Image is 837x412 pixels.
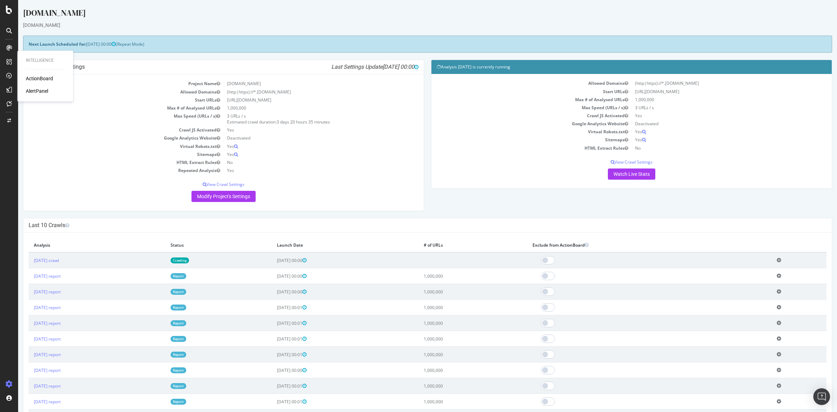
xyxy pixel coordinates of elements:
td: Yes [613,112,808,120]
a: Report [152,305,168,310]
a: [DATE] crawl [16,257,41,263]
td: Yes [205,142,400,150]
td: (http|https)://*.[DOMAIN_NAME] [613,79,808,87]
td: Sitemaps [418,136,613,144]
td: Project Name [10,80,205,88]
div: (Repeat Mode) [5,36,814,53]
div: [DOMAIN_NAME] [5,7,814,22]
h4: Analysis [DATE] is currently running [418,63,808,70]
td: Virtual Robots.txt [418,128,613,136]
td: Start URLs [418,88,613,96]
td: Yes [613,128,808,136]
td: Yes [205,150,400,158]
td: 1,000,000 [400,300,509,315]
span: [DATE] 00:01 [259,305,288,310]
td: 1,000,000 [205,104,400,112]
span: 3 days 20 hours 35 minutes [258,119,312,125]
td: Yes [205,126,400,134]
a: Report [152,320,168,326]
a: Watch Live Stats [590,168,637,180]
a: [DATE] report [16,399,43,405]
i: Last Settings Update [313,63,400,70]
td: No [613,144,808,152]
td: 1,000,000 [613,96,808,104]
a: [DATE] report [16,320,43,326]
span: [DATE] 00:01 [259,383,288,389]
strong: Next Launch Scheduled for: [10,41,68,47]
a: Report [152,367,168,373]
a: [DATE] report [16,367,43,373]
td: Max # of Analysed URLs [10,104,205,112]
td: Crawl JS Activated [10,126,205,134]
span: [DATE] 00:01 [259,399,288,405]
td: HTML Extract Rules [418,144,613,152]
td: Yes [613,136,808,144]
td: [URL][DOMAIN_NAME] [613,88,808,96]
a: Modify Project's Settings [173,191,237,202]
td: Virtual Robots.txt [10,142,205,150]
td: 1,000,000 [400,394,509,410]
span: [DATE] 00:00 [259,289,288,295]
td: HTML Extract Rules [10,158,205,166]
a: Report [152,289,168,295]
td: Sitemaps [10,150,205,158]
a: Report [152,383,168,389]
td: 3 URLs / s [613,104,808,112]
td: 3 URLs / s Estimated crawl duration: [205,112,400,126]
td: Max Speed (URLs / s) [10,112,205,126]
th: Launch Date [254,238,401,252]
div: Open Intercom Messenger [813,388,830,405]
a: [DATE] report [16,305,43,310]
a: [DATE] report [16,273,43,279]
span: [DATE] 00:01 [259,336,288,342]
span: [DATE] 00:01 [259,320,288,326]
td: [URL][DOMAIN_NAME] [205,96,400,104]
td: Deactivated [613,120,808,128]
a: AlertPanel [26,88,48,95]
th: Analysis [10,238,147,252]
span: [DATE] 00:00 [259,367,288,373]
span: [DATE] 00:00 [68,41,98,47]
a: [DATE] report [16,289,43,295]
th: Status [147,238,253,252]
span: [DATE] 00:00 [259,273,288,279]
a: [DATE] report [16,352,43,358]
p: View Crawl Settings [10,181,400,187]
td: Repeated Analysis [10,166,205,174]
td: Allowed Domains [418,79,613,87]
td: Max Speed (URLs / s) [418,104,613,112]
td: [DOMAIN_NAME] [205,80,400,88]
a: Crawling [152,257,171,263]
p: View Crawl Settings [418,159,808,165]
a: [DATE] report [16,336,43,342]
td: Crawl JS Activated [418,112,613,120]
td: Yes [205,166,400,174]
td: Google Analytics Website [10,134,205,142]
td: 1,000,000 [400,268,509,284]
a: Report [152,352,168,358]
a: Report [152,273,168,279]
th: # of URLs [400,238,509,252]
a: Report [152,336,168,342]
a: ActionBoard [26,75,53,82]
td: Allowed Domains [10,88,205,96]
a: [DATE] report [16,383,43,389]
td: Deactivated [205,134,400,142]
h4: Last 10 Crawls [10,222,808,229]
td: 1,000,000 [400,378,509,394]
td: Google Analytics Website [418,120,613,128]
td: 1,000,000 [400,315,509,331]
td: 1,000,000 [400,362,509,378]
h4: Project Global Settings [10,63,400,70]
span: [DATE] 00:01 [259,352,288,358]
td: No [205,158,400,166]
td: Start URLs [10,96,205,104]
span: [DATE] 00:00 [364,63,400,70]
td: (http|https)://*.[DOMAIN_NAME] [205,88,400,96]
td: 1,000,000 [400,347,509,362]
td: 1,000,000 [400,284,509,300]
span: [DATE] 00:00 [259,257,288,263]
td: Max # of Analysed URLs [418,96,613,104]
